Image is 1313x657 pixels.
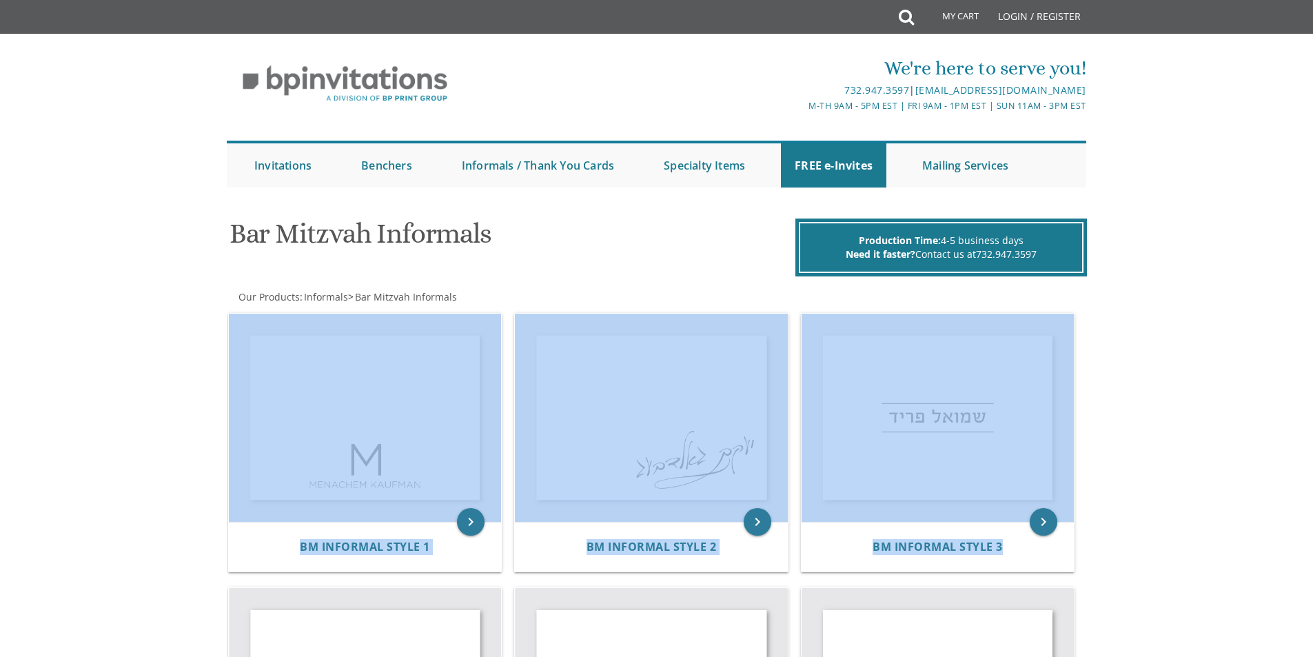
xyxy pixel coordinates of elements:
[744,508,771,536] a: keyboard_arrow_right
[457,508,485,536] a: keyboard_arrow_right
[1030,508,1057,536] a: keyboard_arrow_right
[229,314,502,523] img: BM Informal Style 1
[976,247,1037,261] a: 732.947.3597
[781,143,886,188] a: FREE e-Invites
[300,540,430,554] a: BM Informal Style 1
[844,83,909,97] a: 732.947.3597
[873,539,1003,554] span: BM Informal Style 3
[227,55,463,112] img: BP Invitation Loft
[303,290,348,303] a: Informals
[515,314,788,523] img: BM Informal Style 2
[227,290,657,304] div: :
[650,143,759,188] a: Specialty Items
[908,143,1022,188] a: Mailing Services
[587,540,717,554] a: BM Informal Style 2
[241,143,325,188] a: Invitations
[230,219,792,259] h1: Bar Mitzvah Informals
[514,82,1086,99] div: |
[348,290,457,303] span: >
[355,290,457,303] span: Bar Mitzvah Informals
[915,83,1086,97] a: [EMAIL_ADDRESS][DOMAIN_NAME]
[300,539,430,554] span: BM Informal Style 1
[237,290,300,303] a: Our Products
[514,54,1086,82] div: We're here to serve you!
[354,290,457,303] a: Bar Mitzvah Informals
[448,143,628,188] a: Informals / Thank You Cards
[859,234,941,247] span: Production Time:
[873,540,1003,554] a: BM Informal Style 3
[347,143,426,188] a: Benchers
[802,314,1075,523] img: BM Informal Style 3
[304,290,348,303] span: Informals
[913,1,988,36] a: My Cart
[587,539,717,554] span: BM Informal Style 2
[799,222,1083,273] div: 4-5 business days Contact us at
[846,247,915,261] span: Need it faster?
[514,99,1086,113] div: M-Th 9am - 5pm EST | Fri 9am - 1pm EST | Sun 11am - 3pm EST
